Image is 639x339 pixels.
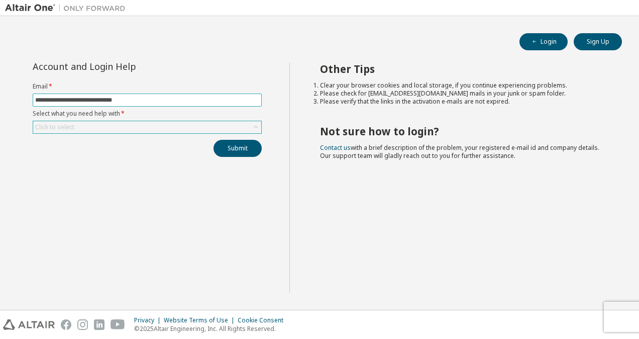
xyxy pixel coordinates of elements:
[519,33,568,50] button: Login
[134,324,289,333] p: © 2025 Altair Engineering, Inc. All Rights Reserved.
[320,90,604,98] li: Please check for [EMAIL_ADDRESS][DOMAIN_NAME] mails in your junk or spam folder.
[33,110,262,118] label: Select what you need help with
[61,319,71,330] img: facebook.svg
[320,98,604,106] li: Please verify that the links in the activation e-mails are not expired.
[320,143,351,152] a: Contact us
[94,319,104,330] img: linkedin.svg
[35,123,74,131] div: Click to select
[111,319,125,330] img: youtube.svg
[320,81,604,90] li: Clear your browser cookies and local storage, if you continue experiencing problems.
[320,125,604,138] h2: Not sure how to login?
[33,62,216,70] div: Account and Login Help
[574,33,622,50] button: Sign Up
[214,140,262,157] button: Submit
[134,316,164,324] div: Privacy
[238,316,289,324] div: Cookie Consent
[320,143,599,160] span: with a brief description of the problem, your registered e-mail id and company details. Our suppo...
[77,319,88,330] img: instagram.svg
[164,316,238,324] div: Website Terms of Use
[5,3,131,13] img: Altair One
[33,121,261,133] div: Click to select
[33,82,262,91] label: Email
[320,62,604,75] h2: Other Tips
[3,319,55,330] img: altair_logo.svg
